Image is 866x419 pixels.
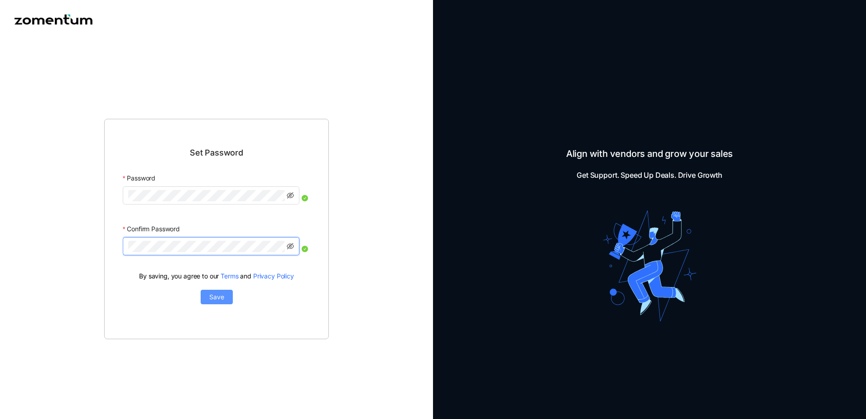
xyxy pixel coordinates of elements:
[221,272,238,280] a: Terms
[287,243,294,250] span: eye-invisible
[123,272,310,281] span: By saving, you agree to our and
[209,292,224,302] span: Save
[566,170,733,180] span: Get Support. Speed Up Deals. Drive Growth
[128,190,285,201] input: Password
[566,147,733,161] span: Align with vendors and grow your sales
[128,241,285,252] input: Confirm Password
[123,221,180,237] label: Confirm Password
[253,272,294,280] a: Privacy Policy
[287,192,294,199] span: eye-invisible
[123,170,155,186] label: Password
[201,290,233,304] button: Save
[123,146,310,159] span: Set Password
[14,15,92,24] img: Zomentum logo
